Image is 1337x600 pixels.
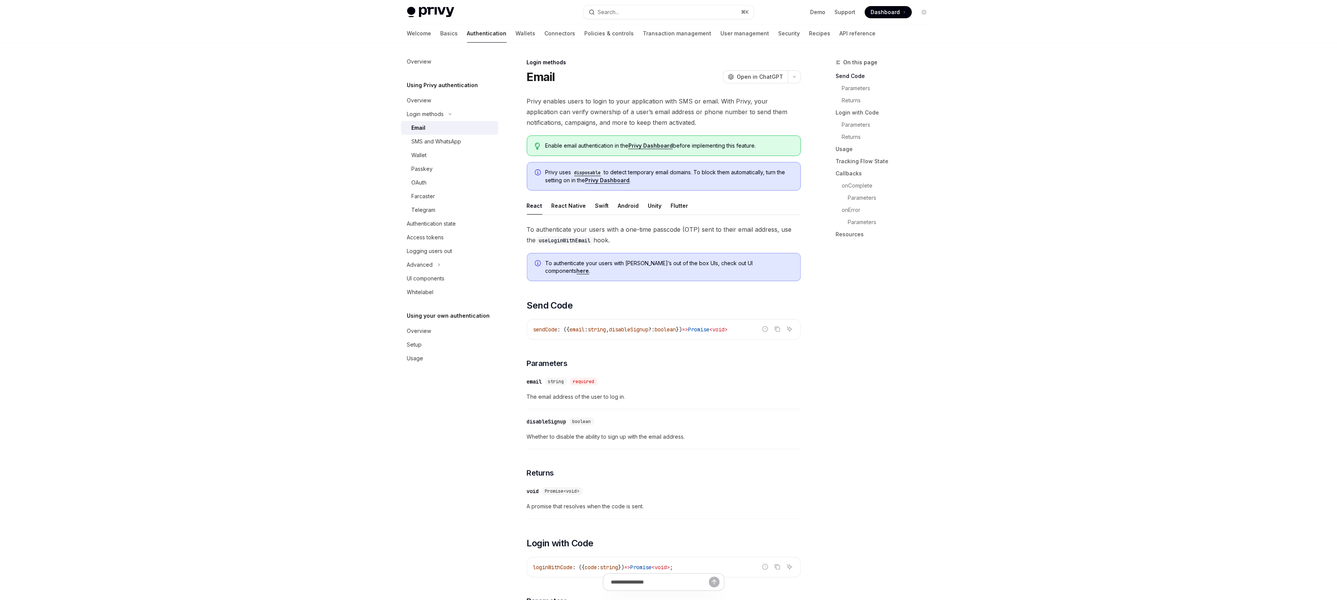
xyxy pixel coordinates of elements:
a: Parameters [836,192,936,204]
div: Search... [598,8,619,17]
span: Promise [688,326,710,333]
h5: Using Privy authentication [407,81,478,90]
h1: Email [527,70,555,84]
div: disableSignup [527,418,566,425]
div: Overview [407,57,431,66]
div: Wallet [412,151,427,160]
button: Swift [595,197,609,215]
div: Setup [407,340,422,349]
span: : [585,326,588,333]
div: Email [412,123,426,132]
div: Passkey [412,164,433,173]
a: Basics [441,24,458,43]
a: Wallets [516,24,536,43]
span: Promise [631,564,652,571]
a: Login with Code [836,107,936,119]
input: Ask a question... [611,574,709,590]
span: Returns [527,468,554,478]
a: Authentication [467,24,507,43]
span: Login with Code [527,537,593,549]
a: Email [401,121,498,135]
a: Authentication state [401,217,498,231]
a: UI components [401,272,498,285]
span: sendCode [533,326,558,333]
a: Access tokens [401,231,498,244]
div: Telegram [412,205,436,215]
span: : ({ [558,326,570,333]
div: Access tokens [407,233,444,242]
button: Search...⌘K [584,5,754,19]
span: Open in ChatGPT [737,73,783,81]
button: Report incorrect code [760,562,770,572]
span: }) [676,326,682,333]
a: Passkey [401,162,498,176]
span: }) [619,564,625,571]
a: Overview [401,94,498,107]
a: Demo [810,8,826,16]
a: Overview [401,55,498,68]
a: Connectors [545,24,576,43]
span: void [713,326,725,333]
button: Advanced [401,258,498,272]
a: Policies & controls [585,24,634,43]
img: light logo [407,7,454,18]
span: To authenticate your users with [PERSON_NAME]’s out of the box UIs, check out UI components . [546,259,793,275]
a: Wallet [401,148,498,162]
button: React [527,197,542,215]
div: required [570,378,598,385]
span: loginWithCode [533,564,573,571]
span: Privy enables users to login to your application with SMS or email. With Privy, your application ... [527,96,801,128]
span: : ({ [573,564,585,571]
span: Enable email authentication in the before implementing this feature. [545,142,793,150]
div: void [527,487,539,495]
a: SMS and WhatsApp [401,135,498,148]
button: Unity [648,197,662,215]
a: here [577,267,589,274]
div: Login methods [527,59,801,66]
span: > [725,326,728,333]
a: Logging users out [401,244,498,258]
div: Farcaster [412,192,435,201]
span: code [585,564,597,571]
button: Send message [709,577,720,587]
span: => [625,564,631,571]
a: Overview [401,324,498,338]
code: useLoginWithEmail [536,236,594,245]
div: Logging users out [407,247,452,256]
span: string [600,564,619,571]
span: The email address of the user to log in. [527,392,801,401]
button: Android [618,197,639,215]
span: To authenticate your users with a one-time passcode (OTP) sent to their email address, use the hook. [527,224,801,245]
a: Privy Dashboard [628,142,673,149]
div: SMS and WhatsApp [412,137,462,146]
div: Overview [407,326,431,336]
button: Login methods [401,107,498,121]
span: boolean [573,419,591,425]
a: onError [836,204,936,216]
span: < [652,564,655,571]
a: OAuth [401,176,498,189]
span: A promise that resolves when the code is sent. [527,502,801,511]
a: Recipes [809,24,831,43]
button: React Native [552,197,586,215]
span: > [667,564,670,571]
a: User management [721,24,769,43]
a: Whitelabel [401,285,498,299]
button: Flutter [671,197,688,215]
div: OAuth [412,178,427,187]
span: boolean [655,326,676,333]
div: UI components [407,274,445,283]
svg: Tip [535,143,540,150]
div: Login methods [407,110,444,119]
div: Whitelabel [407,288,434,297]
a: Usage [836,143,936,155]
div: Authentication state [407,219,456,228]
a: Welcome [407,24,431,43]
span: , [606,326,609,333]
span: Send Code [527,299,573,312]
button: Ask AI [785,562,795,572]
span: string [548,379,564,385]
a: Tracking Flow State [836,155,936,167]
a: Resources [836,228,936,240]
code: disposable [571,169,604,177]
